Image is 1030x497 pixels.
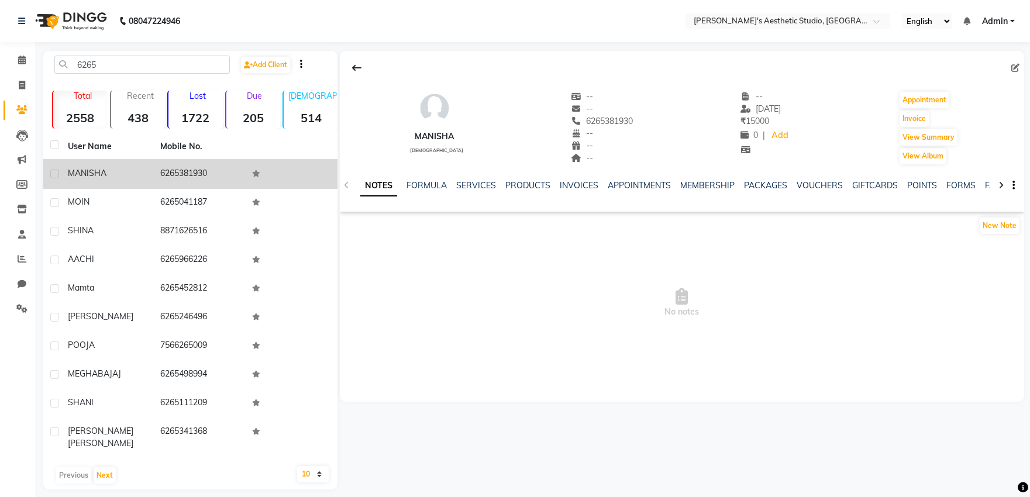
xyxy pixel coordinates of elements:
strong: 2558 [53,111,108,125]
a: FORMS [946,180,976,191]
td: 6265341368 [153,418,246,457]
button: Invoice [900,111,929,127]
td: 6265246496 [153,303,246,332]
input: Search by Name/Mobile/Email/Code [54,56,230,74]
a: GIFTCARDS [852,180,898,191]
span: SHANI [68,397,94,408]
a: APPOINTMENTS [608,180,671,191]
a: NOTES [360,175,397,196]
span: AACHI [68,254,94,264]
span: ₹ [740,116,746,126]
span: | [763,129,765,141]
img: avatar [417,91,452,126]
a: INVOICES [560,180,598,191]
th: User Name [61,133,153,160]
button: Appointment [900,92,949,108]
th: Mobile No. [153,133,246,160]
span: [PERSON_NAME] [68,311,133,322]
td: 6265381930 [153,160,246,189]
a: Add [770,127,790,144]
a: Add Client [241,57,290,73]
img: logo [30,5,110,37]
span: [DEMOGRAPHIC_DATA] [410,147,463,153]
span: -- [571,128,593,139]
a: FORMULA [407,180,447,191]
p: Due [229,91,281,101]
span: 6265381930 [571,116,633,126]
td: 8871626516 [153,218,246,246]
td: 7566265009 [153,332,246,361]
strong: 205 [226,111,281,125]
span: Mamta [68,282,94,293]
span: MEGHA [68,368,98,379]
span: POOJA [68,340,95,350]
span: Admin [982,15,1008,27]
p: [DEMOGRAPHIC_DATA] [288,91,338,101]
td: 6265452812 [153,275,246,303]
strong: 514 [284,111,338,125]
span: MOIN [68,196,89,207]
span: -- [571,103,593,114]
span: MANISHA [68,168,106,178]
button: Next [94,467,116,484]
a: VOUCHERS [797,180,843,191]
td: 6265041187 [153,189,246,218]
strong: 1722 [168,111,223,125]
strong: 438 [111,111,166,125]
b: 08047224946 [129,5,180,37]
span: -- [740,91,763,102]
div: Back to Client [345,57,369,79]
a: MEMBERSHIP [680,180,735,191]
a: PACKAGES [744,180,787,191]
span: BAJAJ [98,368,121,379]
span: -- [571,153,593,163]
a: PRODUCTS [505,180,550,191]
span: SHINA [68,225,94,236]
p: Recent [116,91,166,101]
p: Total [58,91,108,101]
span: No notes [340,244,1024,361]
td: 6265111209 [153,389,246,418]
span: -- [571,140,593,151]
span: [PERSON_NAME] [68,426,133,436]
span: [PERSON_NAME] [68,438,133,448]
span: [DATE] [740,103,781,114]
a: POINTS [907,180,937,191]
td: 6265966226 [153,246,246,275]
a: FAMILY [985,180,1013,191]
span: 0 [740,130,758,140]
a: SERVICES [456,180,496,191]
div: MANISHA [405,130,463,143]
span: 15000 [740,116,769,126]
td: 6265498994 [153,361,246,389]
button: View Summary [900,129,957,146]
p: Lost [173,91,223,101]
span: -- [571,91,593,102]
button: View Album [900,148,946,164]
button: New Note [980,218,1019,234]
